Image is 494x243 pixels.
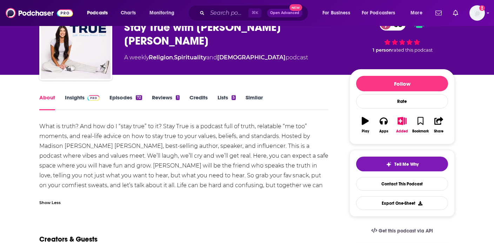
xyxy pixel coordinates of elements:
a: [DEMOGRAPHIC_DATA] [217,54,286,61]
a: Credits [189,94,208,110]
span: Get this podcast via API [379,228,433,234]
button: Play [356,112,374,138]
div: Share [434,129,443,133]
div: 72 [136,95,142,100]
input: Search podcasts, credits, & more... [207,7,248,19]
div: Added [396,129,408,133]
span: For Podcasters [362,8,395,18]
a: Show notifications dropdown [450,7,461,19]
span: More [410,8,422,18]
button: tell me why sparkleTell Me Why [356,157,448,171]
span: rated this podcast [392,47,433,53]
div: Bookmark [412,129,429,133]
div: What is truth? And how do I “stay true” to it? Stay True is a podcast full of truth, relatable “m... [39,121,329,200]
span: For Business [322,8,350,18]
img: tell me why sparkle [386,162,392,167]
div: Play [362,129,369,133]
span: New [289,4,302,11]
button: Apps [374,112,393,138]
div: A weekly podcast [124,53,308,62]
span: and [206,54,217,61]
a: Episodes72 [109,94,142,110]
span: Charts [121,8,136,18]
span: Monitoring [149,8,174,18]
img: Podchaser - Follow, Share and Rate Podcasts [6,6,73,20]
div: Apps [379,129,388,133]
a: Show notifications dropdown [433,7,445,19]
a: Lists5 [218,94,236,110]
a: Get this podcast via API [366,222,439,239]
div: Rate [356,94,448,109]
a: Similar [246,94,263,110]
div: 1 [176,95,179,100]
a: Reviews1 [152,94,179,110]
span: Tell Me Why [394,162,419,167]
img: Podchaser Pro [87,95,100,101]
button: open menu [82,7,117,19]
button: open menu [357,7,406,19]
img: User Profile [469,5,485,21]
a: Spirituality [174,54,206,61]
button: Bookmark [411,112,429,138]
span: Podcasts [87,8,108,18]
img: Stay True with Madison Prewett Troutt [41,9,111,79]
button: Follow [356,76,448,91]
button: Open AdvancedNew [267,9,302,17]
a: About [39,94,55,110]
span: , [173,54,174,61]
span: Logged in as antonettefrontgate [469,5,485,21]
button: open menu [145,7,183,19]
a: Charts [116,7,140,19]
div: 5 [232,95,236,100]
button: Export One-Sheet [356,196,448,210]
svg: Add a profile image [479,5,485,11]
button: Share [430,112,448,138]
div: 66 1 personrated this podcast [349,14,455,57]
button: Show profile menu [469,5,485,21]
button: Added [393,112,411,138]
span: 1 person [373,47,392,53]
button: open menu [406,7,431,19]
button: open menu [318,7,359,19]
span: ⌘ K [248,8,261,18]
div: Search podcasts, credits, & more... [195,5,315,21]
a: Religion [149,54,173,61]
a: Contact This Podcast [356,177,448,191]
span: Open Advanced [270,11,299,15]
a: InsightsPodchaser Pro [65,94,100,110]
